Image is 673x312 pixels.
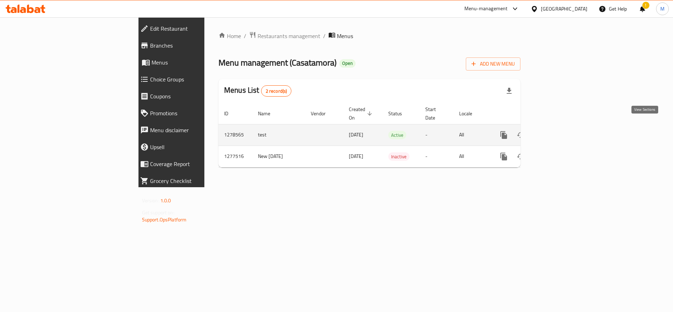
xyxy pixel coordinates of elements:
[150,109,245,117] span: Promotions
[218,103,569,167] table: enhanced table
[150,41,245,50] span: Branches
[249,31,320,41] a: Restaurants management
[339,59,356,68] div: Open
[466,57,520,71] button: Add New Menu
[495,127,512,143] button: more
[218,55,336,71] span: Menu management ( Casatamora )
[135,139,251,155] a: Upsell
[135,105,251,122] a: Promotions
[660,5,665,13] span: M
[349,152,363,161] span: [DATE]
[311,109,335,118] span: Vendor
[152,58,245,67] span: Menus
[388,152,409,161] div: Inactive
[150,24,245,33] span: Edit Restaurant
[261,88,291,94] span: 2 record(s)
[252,124,305,146] td: test
[135,37,251,54] a: Branches
[323,32,326,40] li: /
[349,130,363,139] span: [DATE]
[150,177,245,185] span: Grocery Checklist
[420,146,453,167] td: -
[142,215,187,224] a: Support.OpsPlatform
[388,131,406,139] span: Active
[142,208,174,217] span: Get support on:
[135,54,251,71] a: Menus
[150,126,245,134] span: Menu disclaimer
[501,82,518,99] div: Export file
[425,105,445,122] span: Start Date
[142,196,159,205] span: Version:
[261,85,292,97] div: Total records count
[258,32,320,40] span: Restaurants management
[459,109,481,118] span: Locale
[224,85,291,97] h2: Menus List
[150,160,245,168] span: Coverage Report
[541,5,587,13] div: [GEOGRAPHIC_DATA]
[453,146,490,167] td: All
[471,60,515,68] span: Add New Menu
[135,172,251,189] a: Grocery Checklist
[135,122,251,139] a: Menu disclaimer
[388,109,411,118] span: Status
[224,109,237,118] span: ID
[135,155,251,172] a: Coverage Report
[464,5,508,13] div: Menu-management
[150,143,245,151] span: Upsell
[512,148,529,165] button: Change Status
[453,124,490,146] td: All
[135,71,251,88] a: Choice Groups
[150,75,245,84] span: Choice Groups
[337,32,353,40] span: Menus
[349,105,374,122] span: Created On
[420,124,453,146] td: -
[495,148,512,165] button: more
[388,153,409,161] span: Inactive
[160,196,171,205] span: 1.0.0
[150,92,245,100] span: Coupons
[490,103,569,124] th: Actions
[135,20,251,37] a: Edit Restaurant
[512,127,529,143] button: Change Status
[218,31,520,41] nav: breadcrumb
[252,146,305,167] td: New [DATE]
[135,88,251,105] a: Coupons
[339,60,356,66] span: Open
[258,109,279,118] span: Name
